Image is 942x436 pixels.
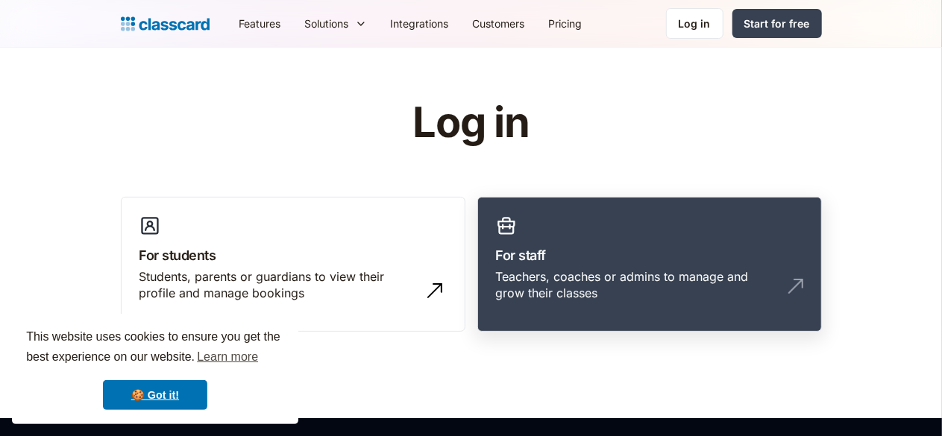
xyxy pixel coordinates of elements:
[461,7,537,40] a: Customers
[379,7,461,40] a: Integrations
[537,7,594,40] a: Pricing
[121,13,210,34] a: home
[139,245,447,265] h3: For students
[732,9,822,38] a: Start for free
[26,328,284,368] span: This website uses cookies to ensure you get the best experience on our website.
[227,7,293,40] a: Features
[121,197,465,332] a: For studentsStudents, parents or guardians to view their profile and manage bookings
[305,16,349,31] div: Solutions
[195,346,260,368] a: learn more about cookies
[496,268,773,302] div: Teachers, coaches or admins to manage and grow their classes
[139,268,417,302] div: Students, parents or guardians to view their profile and manage bookings
[666,8,723,39] a: Log in
[234,100,708,146] h1: Log in
[12,314,298,424] div: cookieconsent
[103,380,207,410] a: dismiss cookie message
[496,245,803,265] h3: For staff
[679,16,711,31] div: Log in
[477,197,822,332] a: For staffTeachers, coaches or admins to manage and grow their classes
[744,16,810,31] div: Start for free
[293,7,379,40] div: Solutions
